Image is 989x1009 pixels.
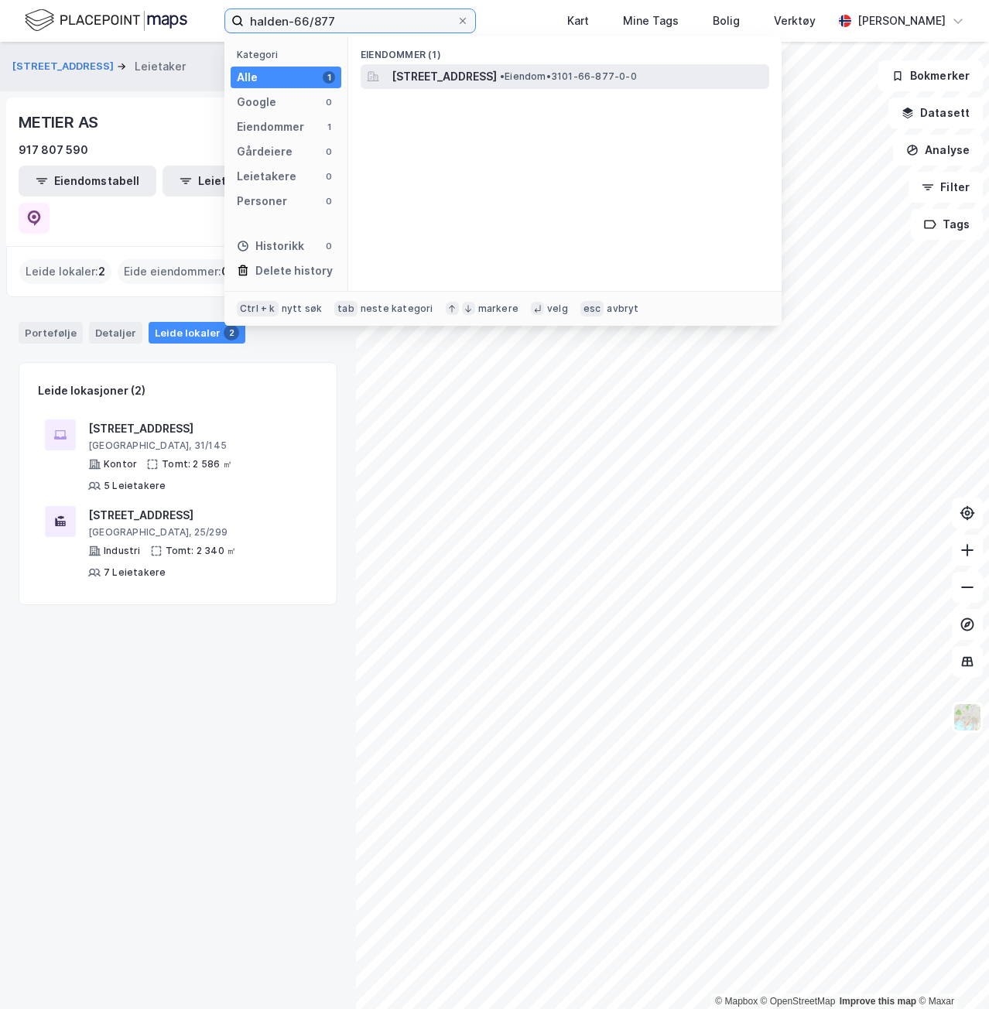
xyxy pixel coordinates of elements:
[237,167,296,186] div: Leietakere
[237,142,293,161] div: Gårdeiere
[237,68,258,87] div: Alle
[323,170,335,183] div: 0
[255,262,333,280] div: Delete history
[88,419,311,438] div: [STREET_ADDRESS]
[25,7,187,34] img: logo.f888ab2527a4732fd821a326f86c7f29.svg
[237,237,304,255] div: Historikk
[909,172,983,203] button: Filter
[547,303,568,315] div: velg
[911,209,983,240] button: Tags
[38,381,145,400] div: Leide lokasjoner (2)
[478,303,518,315] div: markere
[282,303,323,315] div: nytt søk
[224,325,239,340] div: 2
[500,70,505,82] span: •
[163,166,300,197] button: Leietakertabell
[104,480,166,492] div: 5 Leietakere
[607,303,638,315] div: avbryt
[12,59,117,74] button: [STREET_ADDRESS]
[237,118,304,136] div: Eiendommer
[19,110,101,135] div: METIER AS
[912,935,989,1009] iframe: Chat Widget
[104,545,141,557] div: Industri
[89,322,142,344] div: Detaljer
[323,71,335,84] div: 1
[221,262,229,281] span: 0
[500,70,637,83] span: Eiendom • 3101-66-877-0-0
[98,262,105,281] span: 2
[912,935,989,1009] div: Kontrollprogram for chat
[118,259,235,284] div: Eide eiendommer :
[580,301,604,316] div: esc
[840,996,916,1007] a: Improve this map
[323,195,335,207] div: 0
[237,93,276,111] div: Google
[334,301,358,316] div: tab
[361,303,433,315] div: neste kategori
[323,96,335,108] div: 0
[857,12,946,30] div: [PERSON_NAME]
[761,996,836,1007] a: OpenStreetMap
[19,322,83,344] div: Portefølje
[237,192,287,210] div: Personer
[323,121,335,133] div: 1
[623,12,679,30] div: Mine Tags
[878,60,983,91] button: Bokmerker
[88,440,311,452] div: [GEOGRAPHIC_DATA], 31/145
[104,458,137,470] div: Kontor
[953,703,982,732] img: Z
[323,240,335,252] div: 0
[166,545,237,557] div: Tomt: 2 340 ㎡
[237,301,279,316] div: Ctrl + k
[19,141,88,159] div: 917 807 590
[715,996,758,1007] a: Mapbox
[104,566,166,579] div: 7 Leietakere
[162,458,232,470] div: Tomt: 2 586 ㎡
[888,97,983,128] button: Datasett
[19,166,156,197] button: Eiendomstabell
[135,57,186,76] div: Leietaker
[348,36,782,64] div: Eiendommer (1)
[149,322,245,344] div: Leide lokaler
[774,12,816,30] div: Verktøy
[392,67,497,86] span: [STREET_ADDRESS]
[567,12,589,30] div: Kart
[237,49,341,60] div: Kategori
[713,12,740,30] div: Bolig
[88,526,311,539] div: [GEOGRAPHIC_DATA], 25/299
[323,145,335,158] div: 0
[19,259,111,284] div: Leide lokaler :
[244,9,457,32] input: Søk på adresse, matrikkel, gårdeiere, leietakere eller personer
[893,135,983,166] button: Analyse
[88,506,311,525] div: [STREET_ADDRESS]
